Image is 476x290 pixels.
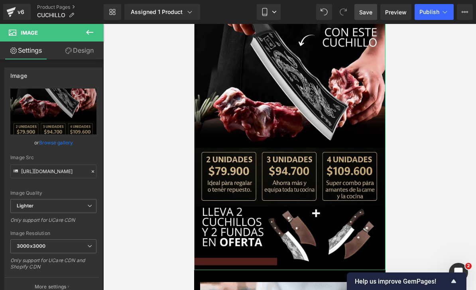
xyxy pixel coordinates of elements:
span: 2 [465,263,472,269]
button: More [457,4,473,20]
div: Image Resolution [10,231,96,236]
div: Only support for UCare CDN and Shopify CDN [10,257,96,275]
span: Help us improve GemPages! [355,278,449,285]
a: Design [53,41,105,59]
iframe: Intercom live chat [449,263,468,282]
a: Preview [380,4,411,20]
div: Only support for UCare CDN [10,217,96,229]
span: Publish [419,9,439,15]
div: or [10,138,96,147]
span: Preview [385,8,407,16]
a: New Library [104,4,121,20]
div: Image Quality [10,190,96,196]
b: 3000x3000 [17,243,45,249]
a: v6 [3,4,31,20]
a: Product Pages [37,4,104,10]
div: Image [10,68,27,79]
button: Publish [415,4,454,20]
span: Save [359,8,372,16]
a: Browse gallery [39,136,73,150]
div: Assigned 1 Product [131,8,194,16]
span: Image [21,30,38,36]
button: Show survey - Help us improve GemPages! [355,276,458,286]
button: Undo [316,4,332,20]
span: CUCHILLO [37,12,65,18]
b: Lighter [17,203,33,209]
div: v6 [16,7,26,17]
div: Image Src [10,155,96,160]
input: Link [10,164,96,178]
button: Redo [335,4,351,20]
